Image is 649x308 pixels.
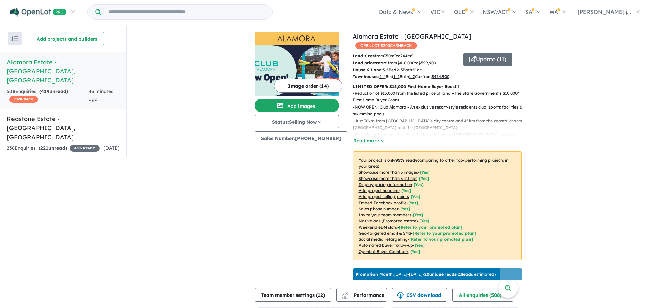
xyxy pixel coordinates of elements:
img: download icon [397,292,404,299]
u: Display pricing information [359,182,412,187]
span: 419 [41,88,49,94]
img: Alamora Estate - Tarneit [255,45,339,96]
span: [ Yes ] [420,170,430,175]
p: LIMITED OFFER: $15,000 First Home Buyer Boost!! [353,83,522,90]
u: 2-3 [396,67,403,72]
a: Alamora Estate - Tarneit LogoAlamora Estate - Tarneit [255,32,339,96]
u: Add project selling-points [359,194,409,199]
span: [ Yes ] [414,182,424,187]
div: 508 Enquir ies [7,88,89,104]
u: Weekend eDM slots [359,224,397,230]
b: 20 unique leads [424,271,456,277]
h5: Alamora Estate - [GEOGRAPHIC_DATA] , [GEOGRAPHIC_DATA] [7,57,120,85]
h5: Redstone Estate - [GEOGRAPHIC_DATA] , [GEOGRAPHIC_DATA] [7,114,120,142]
b: House & Land: [353,67,383,72]
p: start from [353,60,458,66]
sup: 2 [394,53,396,57]
p: - Even closer to home, you’ll find the historic town of [GEOGRAPHIC_DATA], less than 10km away, k... [353,131,527,152]
img: bar-chart.svg [342,294,348,299]
u: Social media retargeting [359,237,408,242]
p: Your project is only comparing to other top-performing projects in your area: - - - - - - - - - -... [353,151,522,260]
u: Geo-targeted email & SMS [359,231,411,236]
span: [Refer to your promoted plan] [413,231,476,236]
button: Team member settings (12) [255,288,331,302]
u: 2-4 [379,74,386,79]
u: Showcase more than 3 listings [359,176,417,181]
span: Performance [343,292,384,298]
span: 43 minutes ago [89,88,113,102]
u: Sales phone number [359,206,399,211]
button: Performance [336,288,387,302]
u: $ 474,900 [432,74,449,79]
span: [ Yes ] [401,188,411,193]
p: - Reduction of $15,000 from the listed price of land + the State Government’s $10,000* First Home... [353,90,527,104]
div: 238 Enquir ies [7,144,100,152]
u: Native ads (Promoted estate) [359,218,418,223]
span: [DATE] [103,145,120,151]
span: [ Yes ] [408,200,418,205]
sup: 2 [411,53,413,57]
strong: ( unread) [39,145,67,151]
span: 12 [318,292,323,298]
u: 3-5 [383,67,389,72]
button: Read more [353,137,385,145]
p: from [353,53,458,60]
span: CASHBACK [9,96,38,103]
button: CSV download [392,288,447,302]
u: Add project headline [359,188,400,193]
span: [Refer to your promoted plan] [399,224,462,230]
span: to [396,53,413,58]
b: Townhouses: [353,74,379,79]
u: $ 410,000 [397,60,414,65]
b: 95 % ready [395,158,417,163]
button: All enquiries (508) [452,288,513,302]
p: [DATE] - [DATE] - ( 23 leads estimated) [356,271,496,277]
button: Update (11) [463,53,512,66]
span: [ Yes ] [413,212,423,217]
span: [PERSON_NAME].j... [578,8,631,15]
strong: ( unread) [39,88,68,94]
span: [ Yes ] [411,194,420,199]
button: Sales Number:[PHONE_NUMBER] [255,131,347,145]
b: Land prices [353,60,377,65]
u: 744 m [400,53,413,58]
input: Try estate name, suburb, builder or developer [102,5,271,19]
span: [ Yes ] [419,176,429,181]
span: [Yes] [415,243,425,248]
span: 221 [40,145,48,151]
u: Automated buyer follow-up [359,243,413,248]
u: OpenLot Buyer Cashback [359,249,409,254]
b: Land sizes [353,53,375,58]
p: - NOW OPEN: Club Alamora - An exclusive resort-style residents club, sports facilities & swimming... [353,104,527,118]
span: [Refer to your promoted plan] [409,237,473,242]
p: Bed Bath Car from [353,73,458,80]
img: sort.svg [11,36,18,41]
span: [Yes] [410,249,420,254]
p: Bed Bath Car [353,67,458,73]
button: Status:Selling Now [255,115,339,128]
a: Alamora Estate - [GEOGRAPHIC_DATA] [353,32,471,40]
span: [Yes] [419,218,429,223]
u: $ 599,900 [418,60,436,65]
button: Add images [255,99,339,112]
p: - Just 30km from [GEOGRAPHIC_DATA]’s city centre and 45km from the coastal charm of [GEOGRAPHIC_D... [353,118,527,132]
span: 45 % READY [70,145,100,152]
u: Showcase more than 3 images [359,170,418,175]
b: Promotion Month: [356,271,394,277]
img: Alamora Estate - Tarneit Logo [257,34,336,43]
button: Add projects and builders [30,32,104,45]
u: 2 [412,67,414,72]
u: 1-2 [409,74,415,79]
img: Openlot PRO Logo White [10,8,66,17]
span: OPENLOT $ 200 CASHBACK [355,42,417,49]
u: Invite your team members [359,212,411,217]
u: 350 m [384,53,396,58]
u: Embed Facebook profile [359,200,407,205]
button: Image order (14) [274,79,342,93]
span: to [414,60,436,65]
img: line-chart.svg [342,292,348,296]
u: 1-2 [393,74,400,79]
span: [ Yes ] [400,206,410,211]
